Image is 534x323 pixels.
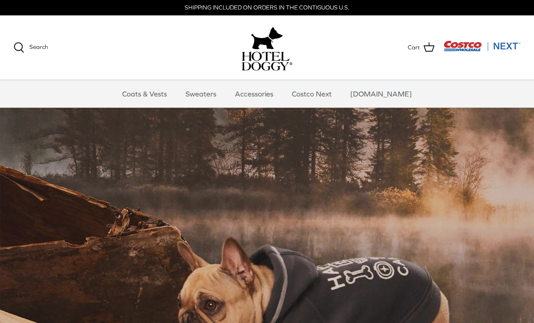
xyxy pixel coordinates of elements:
a: Costco Next [284,80,340,107]
a: Search [14,42,48,53]
span: Search [29,43,48,50]
a: Cart [408,42,434,53]
a: Sweaters [177,80,224,107]
a: [DOMAIN_NAME] [342,80,420,107]
a: Accessories [227,80,281,107]
span: Cart [408,43,420,53]
img: Costco Next [443,40,520,52]
a: Coats & Vests [114,80,175,107]
img: hoteldoggy.com [251,24,283,52]
a: Visit Costco Next [443,46,520,53]
a: hoteldoggy.com hoteldoggycom [242,24,292,71]
img: hoteldoggycom [242,52,292,71]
